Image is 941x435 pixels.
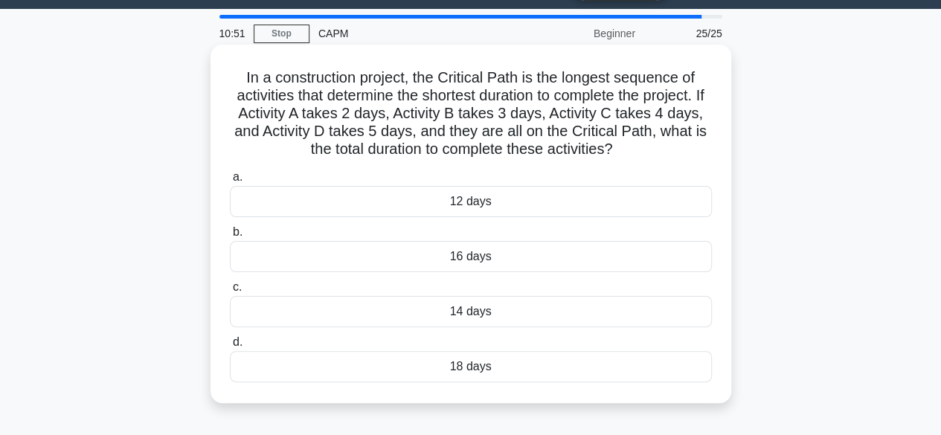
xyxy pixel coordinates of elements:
[233,225,243,238] span: b.
[228,68,713,159] h5: In a construction project, the Critical Path is the longest sequence of activities that determine...
[644,19,731,48] div: 25/25
[211,19,254,48] div: 10:51
[230,241,712,272] div: 16 days
[230,351,712,382] div: 18 days
[233,280,242,293] span: c.
[230,186,712,217] div: 12 days
[230,296,712,327] div: 14 days
[514,19,644,48] div: Beginner
[254,25,309,43] a: Stop
[233,335,243,348] span: d.
[233,170,243,183] span: a.
[309,19,514,48] div: CAPM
